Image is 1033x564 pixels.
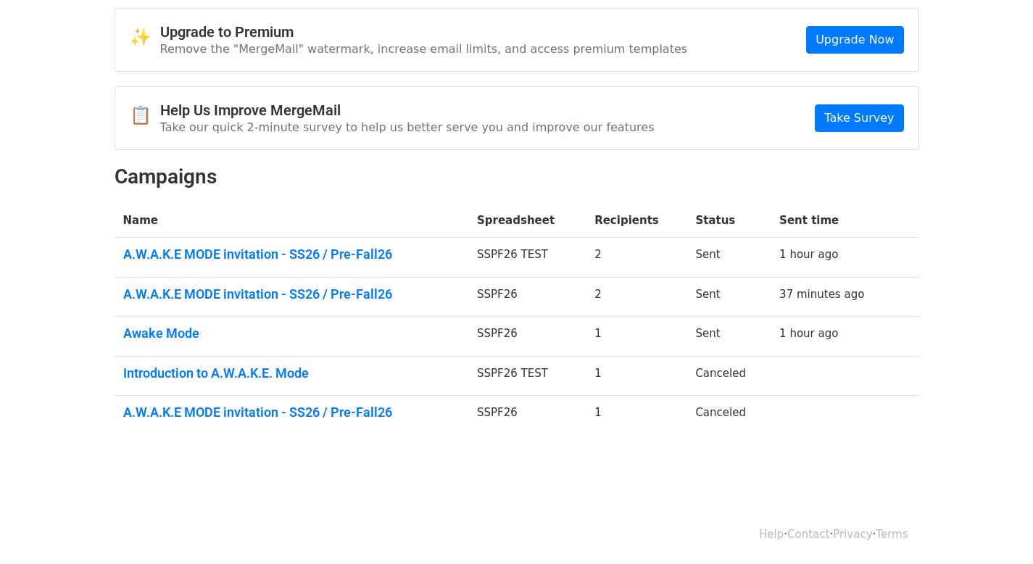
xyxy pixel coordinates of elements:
[833,528,872,541] a: Privacy
[468,204,586,238] th: Spreadsheet
[123,365,460,381] a: Introduction to A.W.A.K.E. Mode
[115,165,919,189] h2: Campaigns
[123,286,460,302] a: A.W.A.K.E MODE invitation - SS26 / Pre-Fall26
[160,41,688,57] p: Remove the "MergeMail" watermark, increase email limits, and access premium templates
[468,356,586,396] td: SSPF26 TEST
[686,317,771,357] td: Sent
[779,248,838,261] a: 1 hour ago
[787,528,829,541] a: Contact
[806,26,903,54] a: Upgrade Now
[115,204,469,238] th: Name
[779,288,864,301] a: 37 minutes ago
[130,27,160,48] span: ✨
[468,238,586,278] td: SSPF26 TEST
[686,277,771,317] td: Sent
[876,528,908,541] a: Terms
[123,246,460,262] a: A.W.A.K.E MODE invitation - SS26 / Pre-Fall26
[123,325,460,341] a: Awake Mode
[586,277,686,317] td: 2
[686,356,771,396] td: Canceled
[779,327,838,340] a: 1 hour ago
[160,23,688,41] h4: Upgrade to Premium
[686,396,771,435] td: Canceled
[468,277,586,317] td: SSPF26
[586,204,686,238] th: Recipients
[586,317,686,357] td: 1
[586,396,686,435] td: 1
[586,356,686,396] td: 1
[130,105,160,126] span: 📋
[160,120,655,135] p: Take our quick 2-minute survey to help us better serve you and improve our features
[468,317,586,357] td: SSPF26
[686,204,771,238] th: Status
[123,405,460,420] a: A.W.A.K.E MODE invitation - SS26 / Pre-Fall26
[160,101,655,119] h4: Help Us Improve MergeMail
[468,396,586,435] td: SSPF26
[815,104,903,132] a: Take Survey
[586,238,686,278] td: 2
[759,528,784,541] a: Help
[686,238,771,278] td: Sent
[771,204,897,238] th: Sent time
[961,494,1033,564] iframe: Chat Widget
